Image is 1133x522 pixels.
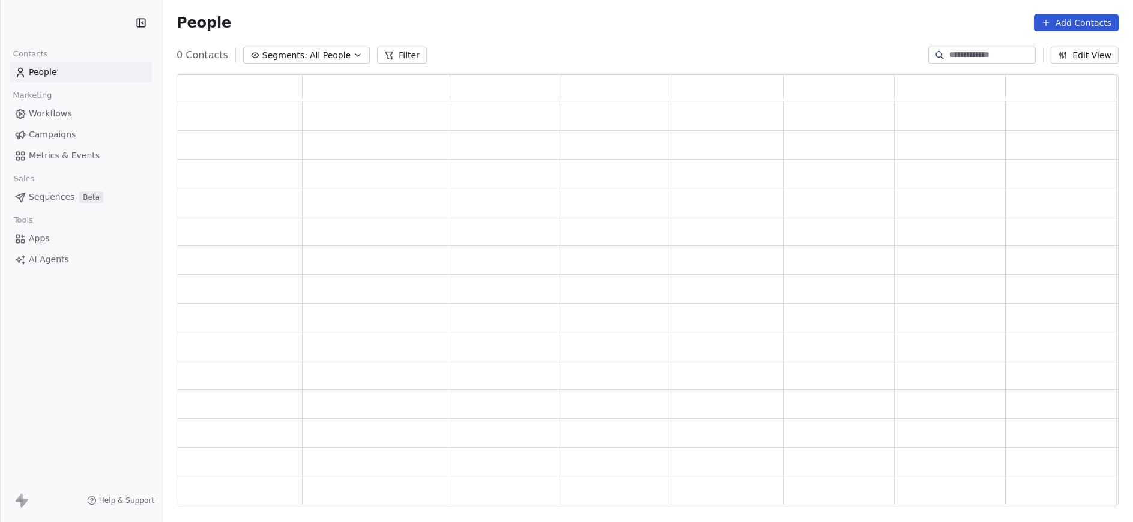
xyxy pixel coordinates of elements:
span: Campaigns [29,128,76,141]
button: Add Contacts [1034,14,1119,31]
a: Help & Support [87,496,154,505]
span: Apps [29,232,50,245]
a: SequencesBeta [10,187,152,207]
span: Metrics & Events [29,149,100,162]
span: Marketing [8,86,57,104]
span: People [29,66,57,79]
span: Workflows [29,107,72,120]
span: AI Agents [29,253,69,266]
span: People [177,14,231,32]
a: Workflows [10,104,152,124]
button: Filter [377,47,427,64]
span: Sales [8,170,40,188]
span: Segments: [262,49,307,62]
a: Metrics & Events [10,146,152,166]
a: AI Agents [10,250,152,269]
span: Contacts [8,45,53,63]
button: Edit View [1051,47,1119,64]
span: 0 Contacts [177,48,228,62]
a: Apps [10,229,152,248]
a: People [10,62,152,82]
span: Tools [8,211,38,229]
span: All People [310,49,351,62]
span: Sequences [29,191,74,203]
span: Help & Support [99,496,154,505]
span: Beta [79,191,103,203]
a: Campaigns [10,125,152,145]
